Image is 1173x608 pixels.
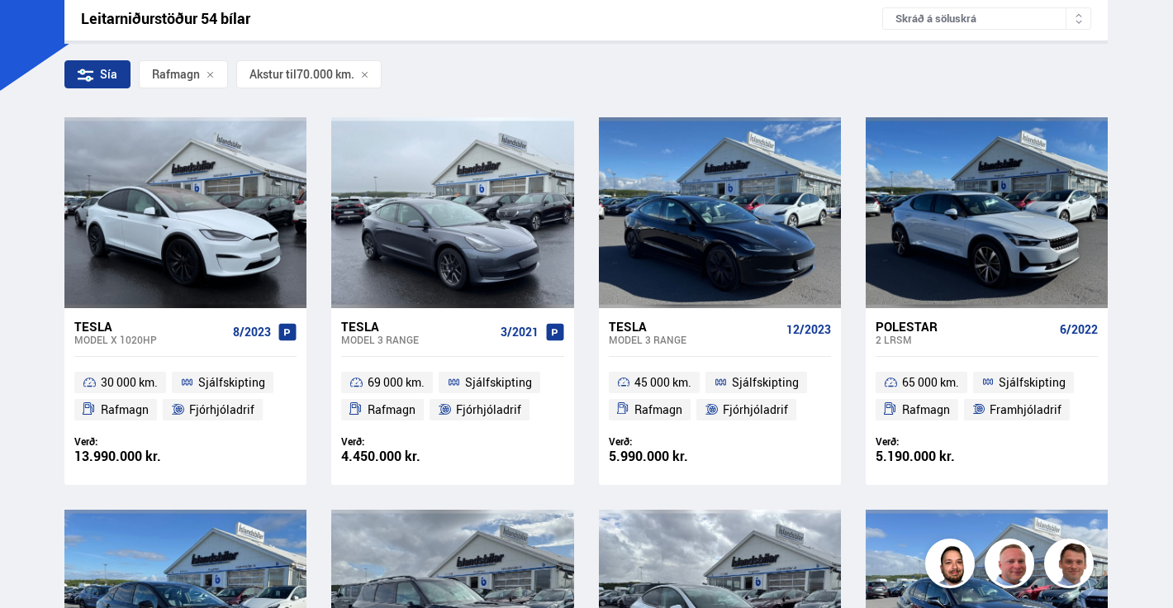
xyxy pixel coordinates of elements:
[723,400,788,420] span: Fjórhjóladrif
[501,325,539,339] span: 3/2021
[928,541,977,591] img: nhp88E3Fdnt1Opn2.png
[609,319,780,334] div: Tesla
[331,308,573,485] a: Tesla Model 3 RANGE 3/2021 69 000 km. Sjálfskipting Rafmagn Fjórhjóladrif Verð: 4.450.000 kr.
[732,373,799,392] span: Sjálfskipting
[866,308,1108,485] a: Polestar 2 LRSM 6/2022 65 000 km. Sjálfskipting Rafmagn Framhjóladrif Verð: 5.190.000 kr.
[13,7,63,56] button: Opna LiveChat spjallviðmót
[233,325,271,339] span: 8/2023
[368,400,416,420] span: Rafmagn
[101,373,158,392] span: 30 000 km.
[198,373,265,392] span: Sjálfskipting
[876,449,987,463] div: 5.190.000 kr.
[64,308,306,485] a: Tesla Model X 1020HP 8/2023 30 000 km. Sjálfskipting Rafmagn Fjórhjóladrif Verð: 13.990.000 kr.
[990,400,1061,420] span: Framhjóladrif
[634,373,691,392] span: 45 000 km.
[876,334,1053,345] div: 2 LRSM
[74,334,226,345] div: Model X 1020HP
[999,373,1066,392] span: Sjálfskipting
[341,449,453,463] div: 4.450.000 kr.
[634,400,682,420] span: Rafmagn
[987,541,1037,591] img: siFngHWaQ9KaOqBr.png
[74,435,186,448] div: Verð:
[1060,323,1098,336] span: 6/2022
[902,400,950,420] span: Rafmagn
[297,68,354,81] span: 70.000 km.
[876,319,1053,334] div: Polestar
[456,400,521,420] span: Fjórhjóladrif
[609,334,780,345] div: Model 3 RANGE
[249,68,297,81] span: Akstur til
[882,7,1092,30] div: Skráð á söluskrá
[609,435,720,448] div: Verð:
[74,319,226,334] div: Tesla
[81,10,882,27] div: Leitarniðurstöður 54 bílar
[368,373,425,392] span: 69 000 km.
[786,323,831,336] span: 12/2023
[599,308,841,485] a: Tesla Model 3 RANGE 12/2023 45 000 km. Sjálfskipting Rafmagn Fjórhjóladrif Verð: 5.990.000 kr.
[341,334,493,345] div: Model 3 RANGE
[876,435,987,448] div: Verð:
[101,400,149,420] span: Rafmagn
[74,449,186,463] div: 13.990.000 kr.
[64,60,131,88] div: Sía
[341,435,453,448] div: Verð:
[1047,541,1096,591] img: FbJEzSuNWCJXmdc-.webp
[341,319,493,334] div: Tesla
[189,400,254,420] span: Fjórhjóladrif
[902,373,959,392] span: 65 000 km.
[152,68,200,81] span: Rafmagn
[609,449,720,463] div: 5.990.000 kr.
[465,373,532,392] span: Sjálfskipting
